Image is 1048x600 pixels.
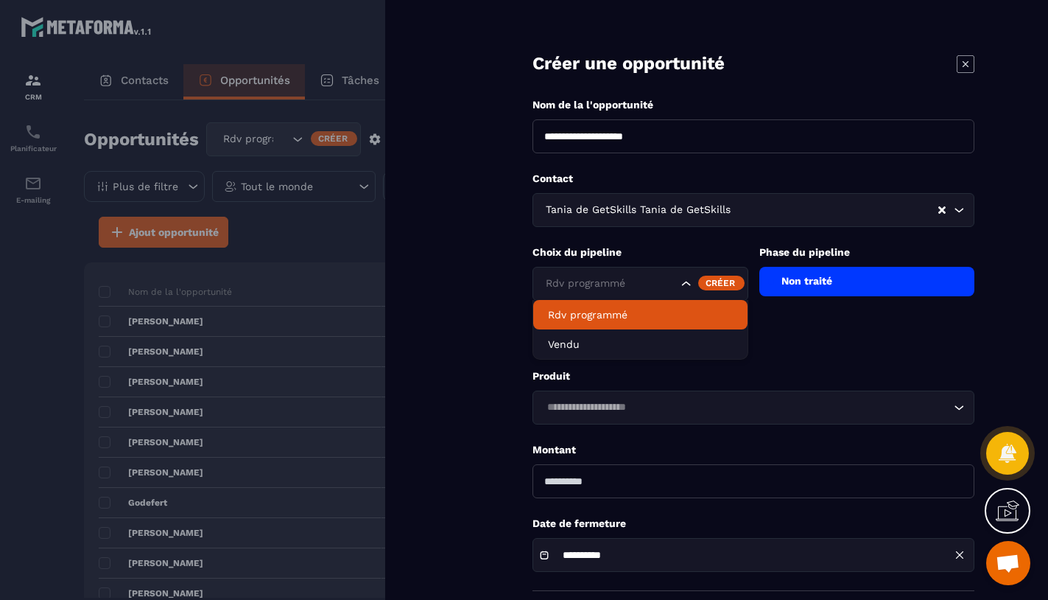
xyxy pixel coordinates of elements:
[532,391,974,425] div: Search for option
[532,98,974,112] p: Nom de la l'opportunité
[542,276,678,292] input: Search for option
[532,517,974,531] p: Date de fermeture
[532,319,974,333] p: Choix Étiquette
[734,202,937,218] input: Search for option
[532,369,974,383] p: Produit
[532,443,974,457] p: Montant
[548,307,733,322] p: Rdv programmé
[548,337,733,352] p: Vendu
[986,541,1030,585] a: Ouvrir le chat
[532,172,974,186] p: Contact
[938,205,946,216] button: Clear Selected
[759,245,975,259] p: Phase du pipeline
[532,245,748,259] p: Choix du pipeline
[542,400,950,416] input: Search for option
[532,193,974,227] div: Search for option
[698,276,745,290] div: Créer
[542,202,734,218] span: Tania de GetSkills Tania de GetSkills
[532,52,725,76] p: Créer une opportunité
[532,267,748,301] div: Search for option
